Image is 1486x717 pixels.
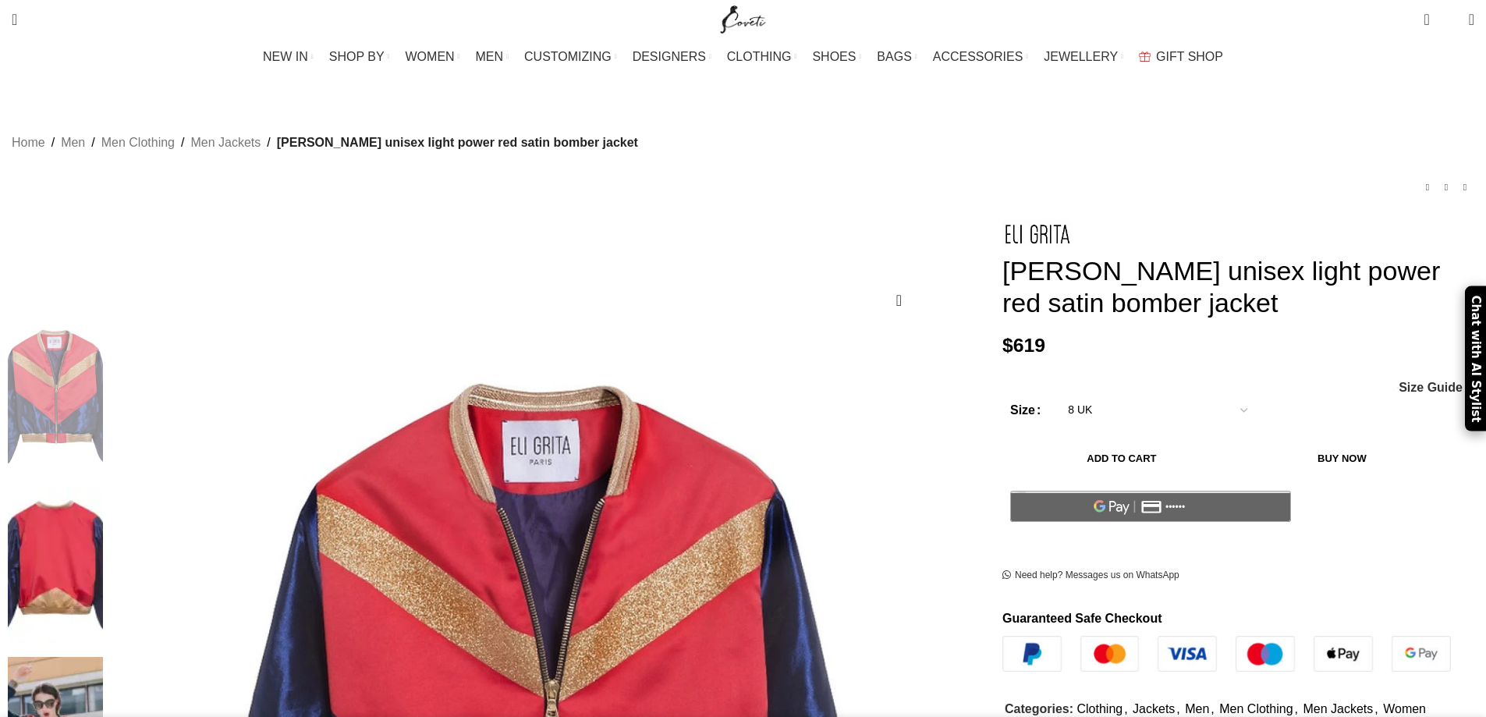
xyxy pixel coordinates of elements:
span: GIFT SHOP [1156,49,1223,64]
a: Jackets [1133,702,1175,715]
a: NEW IN [263,41,314,73]
a: Need help? Messages us on WhatsApp [1002,570,1179,582]
a: Men [1185,702,1209,715]
img: GiftBag [1139,51,1151,62]
a: Search [4,4,25,35]
span: CUSTOMIZING [524,49,612,64]
a: Men Jackets [190,133,261,153]
span: SHOP BY [329,49,385,64]
text: •••••• [1166,502,1186,513]
span: 0 [1425,8,1437,20]
a: WOMEN [406,41,460,73]
span: Categories: [1005,702,1073,715]
a: MEN [476,41,509,73]
strong: Guaranteed Safe Checkout [1002,612,1162,625]
img: Eli Grita unisex light power red satin bomber jacket – 4 UK Coveti [8,318,103,480]
span: $ [1002,335,1013,356]
a: BAGS [877,41,917,73]
span: [PERSON_NAME] unisex light power red satin bomber jacket [277,133,638,153]
span: JEWELLERY [1044,49,1118,64]
a: GIFT SHOP [1139,41,1223,73]
span: CLOTHING [727,49,792,64]
div: Main navigation [4,41,1482,73]
a: Home [12,133,45,153]
a: Men [61,133,85,153]
span: Size Guide [1399,382,1463,394]
iframe: Secure payment input frame [1007,531,1294,532]
a: Site logo [717,12,769,25]
a: Men Clothing [1219,702,1293,715]
a: ACCESSORIES [933,41,1029,73]
a: JEWELLERY [1044,41,1123,73]
span: BAGS [877,49,911,64]
span: ACCESSORIES [933,49,1023,64]
span: DESIGNERS [633,49,706,64]
a: Men Jackets [1303,702,1373,715]
button: Pay with GPay [1010,491,1291,522]
img: Eli Grita [1002,220,1073,247]
a: SHOP BY [329,41,390,73]
a: Men Clothing [101,133,175,153]
a: Women [1383,702,1426,715]
nav: Breadcrumb [12,133,638,153]
a: CUSTOMIZING [524,41,617,73]
div: My Wishlist [1442,4,1457,35]
button: Add to cart [1010,442,1233,475]
a: SHOES [812,41,861,73]
img: guaranteed-safe-checkout-bordered.j [1002,636,1451,672]
a: DESIGNERS [633,41,711,73]
a: Clothing [1076,702,1122,715]
h1: [PERSON_NAME] unisex light power red satin bomber jacket [1002,255,1474,319]
button: Buy now [1241,442,1443,475]
span: SHOES [812,49,856,64]
label: Size [1010,400,1041,421]
span: MEN [476,49,504,64]
a: Next product [1456,178,1474,197]
span: 0 [1445,16,1456,27]
a: 0 [1416,4,1437,35]
span: NEW IN [263,49,308,64]
a: CLOTHING [727,41,797,73]
span: WOMEN [406,49,455,64]
bdi: 619 [1002,335,1045,356]
a: Previous product [1418,178,1437,197]
img: Eli Grita unisex light power red satin bomber jacket Clothing blue Coveti [8,488,103,650]
a: Size Guide [1398,382,1463,394]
